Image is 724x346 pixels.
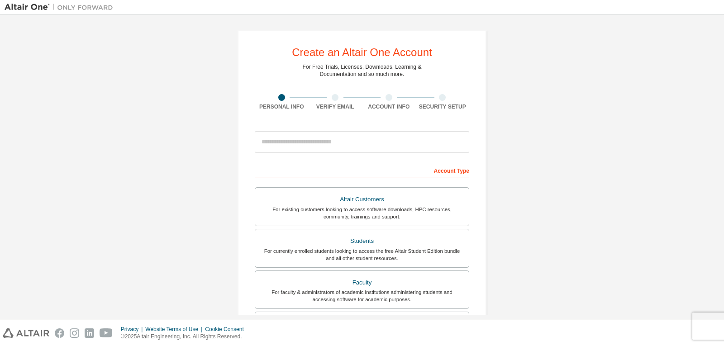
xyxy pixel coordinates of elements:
[416,103,470,110] div: Security Setup
[261,193,463,206] div: Altair Customers
[85,328,94,338] img: linkedin.svg
[261,289,463,303] div: For faculty & administrators of academic institutions administering students and accessing softwa...
[5,3,118,12] img: Altair One
[261,235,463,247] div: Students
[3,328,49,338] img: altair_logo.svg
[145,326,205,333] div: Website Terms of Use
[303,63,422,78] div: For Free Trials, Licenses, Downloads, Learning & Documentation and so much more.
[205,326,249,333] div: Cookie Consent
[100,328,113,338] img: youtube.svg
[261,206,463,220] div: For existing customers looking to access software downloads, HPC resources, community, trainings ...
[261,276,463,289] div: Faculty
[255,163,469,177] div: Account Type
[309,103,362,110] div: Verify Email
[55,328,64,338] img: facebook.svg
[121,333,249,341] p: © 2025 Altair Engineering, Inc. All Rights Reserved.
[121,326,145,333] div: Privacy
[261,247,463,262] div: For currently enrolled students looking to access the free Altair Student Edition bundle and all ...
[70,328,79,338] img: instagram.svg
[362,103,416,110] div: Account Info
[292,47,432,58] div: Create an Altair One Account
[255,103,309,110] div: Personal Info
